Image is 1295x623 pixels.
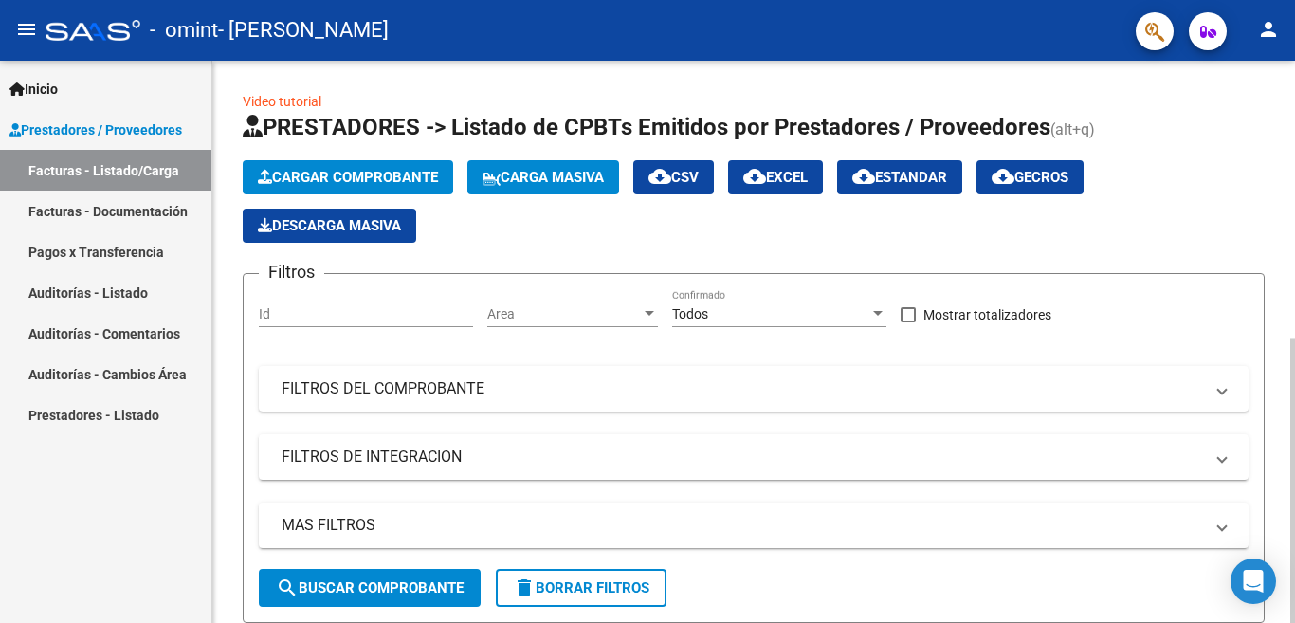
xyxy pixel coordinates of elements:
span: Mostrar totalizadores [923,303,1051,326]
div: Open Intercom Messenger [1231,559,1276,604]
mat-icon: menu [15,18,38,41]
span: Borrar Filtros [513,579,649,596]
span: Area [487,306,641,322]
span: Gecros [992,169,1068,186]
h3: Filtros [259,259,324,285]
span: Descarga Masiva [258,217,401,234]
span: CSV [648,169,699,186]
mat-expansion-panel-header: FILTROS DE INTEGRACION [259,434,1249,480]
button: Buscar Comprobante [259,569,481,607]
button: Cargar Comprobante [243,160,453,194]
button: Gecros [976,160,1084,194]
mat-panel-title: FILTROS DE INTEGRACION [282,447,1203,467]
span: Todos [672,306,708,321]
mat-icon: delete [513,577,536,599]
span: - [PERSON_NAME] [218,9,389,51]
app-download-masive: Descarga masiva de comprobantes (adjuntos) [243,209,416,243]
button: CSV [633,160,714,194]
span: - omint [150,9,218,51]
mat-panel-title: FILTROS DEL COMPROBANTE [282,378,1203,399]
mat-icon: search [276,577,299,599]
span: Carga Masiva [483,169,604,186]
button: Estandar [837,160,962,194]
button: EXCEL [728,160,823,194]
span: Estandar [852,169,947,186]
button: Carga Masiva [467,160,619,194]
mat-expansion-panel-header: MAS FILTROS [259,503,1249,548]
mat-icon: cloud_download [852,165,875,188]
span: Prestadores / Proveedores [9,119,182,140]
span: Inicio [9,79,58,100]
span: (alt+q) [1050,120,1095,138]
a: Video tutorial [243,94,321,109]
mat-icon: cloud_download [992,165,1014,188]
button: Borrar Filtros [496,569,666,607]
mat-icon: cloud_download [743,165,766,188]
mat-icon: person [1257,18,1280,41]
span: Cargar Comprobante [258,169,438,186]
mat-panel-title: MAS FILTROS [282,515,1203,536]
mat-expansion-panel-header: FILTROS DEL COMPROBANTE [259,366,1249,412]
button: Descarga Masiva [243,209,416,243]
span: EXCEL [743,169,808,186]
span: Buscar Comprobante [276,579,464,596]
mat-icon: cloud_download [648,165,671,188]
span: PRESTADORES -> Listado de CPBTs Emitidos por Prestadores / Proveedores [243,114,1050,140]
